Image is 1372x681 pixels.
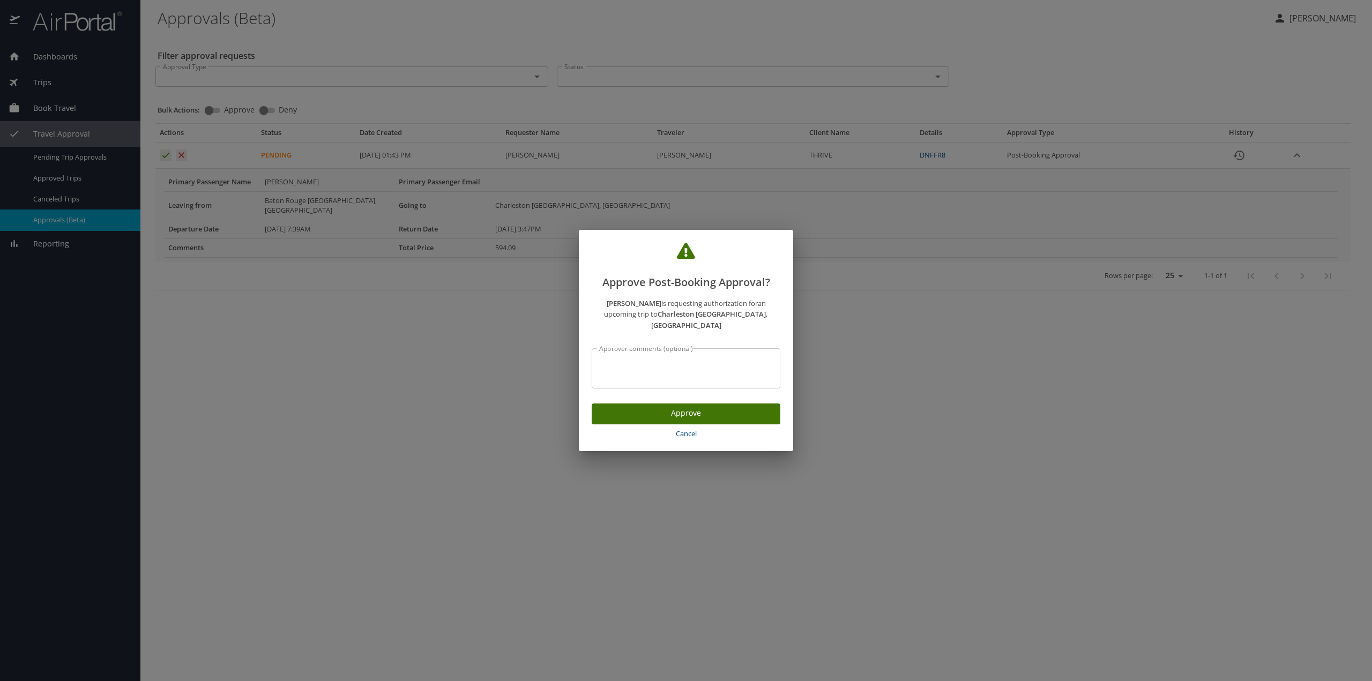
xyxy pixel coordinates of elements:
[607,298,661,308] strong: [PERSON_NAME]
[651,309,769,330] strong: Charleston [GEOGRAPHIC_DATA], [GEOGRAPHIC_DATA]
[592,403,780,424] button: Approve
[596,428,776,440] span: Cancel
[592,424,780,443] button: Cancel
[592,298,780,331] p: is requesting authorization for an upcoming trip to
[592,243,780,291] h2: Approve Post-Booking Approval?
[600,407,772,420] span: Approve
